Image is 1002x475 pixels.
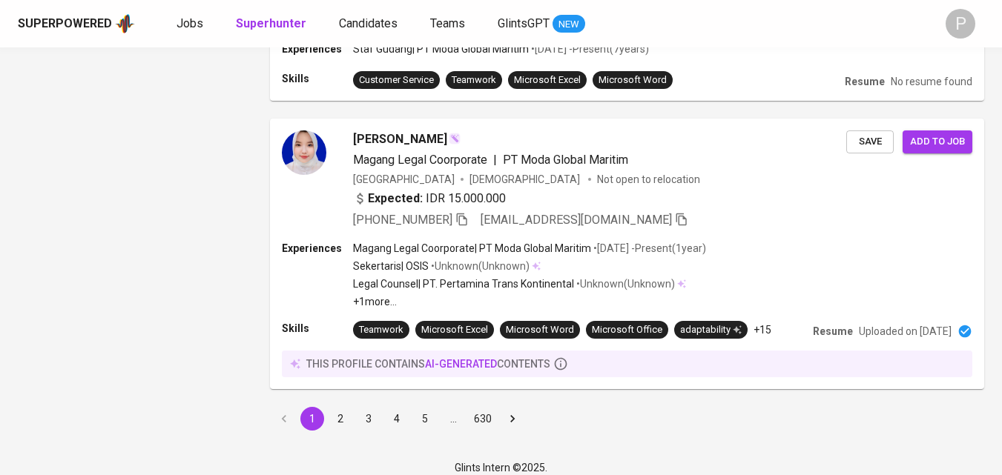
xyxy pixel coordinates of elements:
[353,259,429,273] p: Sekertaris | OSIS
[385,407,409,431] button: Go to page 4
[282,41,353,56] p: Experiences
[946,9,975,39] div: P
[425,358,497,370] span: AI-generated
[846,130,894,153] button: Save
[270,119,984,389] a: [PERSON_NAME]Magang Legal Coorporate|PT Moda Global Maritim[GEOGRAPHIC_DATA][DEMOGRAPHIC_DATA] No...
[270,407,527,431] nav: pagination navigation
[329,407,352,431] button: Go to page 2
[592,323,662,337] div: Microsoft Office
[680,323,742,337] div: adaptability
[282,71,353,86] p: Skills
[553,17,585,32] span: NEW
[514,73,581,87] div: Microsoft Excel
[449,133,461,145] img: magic_wand.svg
[481,213,672,227] span: [EMAIL_ADDRESS][DOMAIN_NAME]
[339,16,398,30] span: Candidates
[359,323,403,337] div: Teamwork
[413,407,437,431] button: Go to page 5
[353,241,591,256] p: Magang Legal Coorporate | PT Moda Global Maritim
[353,41,529,56] p: Staf Gudang | PT Moda Global Maritim
[353,294,706,309] p: +1 more ...
[18,13,135,35] a: Superpoweredapp logo
[177,16,203,30] span: Jobs
[469,407,496,431] button: Go to page 630
[503,153,628,167] span: PT Moda Global Maritim
[421,323,488,337] div: Microsoft Excel
[498,16,550,30] span: GlintsGPT
[452,73,496,87] div: Teamwork
[574,276,675,291] p: • Unknown ( Unknown )
[353,172,455,187] div: [GEOGRAPHIC_DATA]
[506,323,574,337] div: Microsoft Word
[529,41,649,56] p: • [DATE] - Present ( 7 years )
[845,74,885,89] p: Resume
[591,241,706,256] p: • [DATE] - Present ( 1 year )
[18,16,112,33] div: Superpowered
[353,130,447,148] span: [PERSON_NAME]
[353,190,506,207] div: IDR 15.000.000
[359,73,434,87] div: Customer Service
[891,74,972,89] p: No resume found
[430,15,468,33] a: Teams
[599,73,667,87] div: Microsoft Word
[754,322,771,337] p: +15
[306,356,550,371] p: this profile contains contents
[339,15,401,33] a: Candidates
[236,15,309,33] a: Superhunter
[177,15,206,33] a: Jobs
[910,133,965,150] span: Add to job
[501,407,524,431] button: Go to next page
[353,276,574,291] p: Legal Counsel | PT. Pertamina Trans Kontinental
[813,324,853,339] p: Resume
[115,13,135,35] img: app logo
[441,411,465,426] div: …
[430,16,465,30] span: Teams
[368,190,423,207] b: Expected:
[597,172,700,187] p: Not open to relocation
[353,153,487,167] span: Magang Legal Coorporate
[282,241,353,256] p: Experiences
[236,16,306,30] b: Superhunter
[469,172,582,187] span: [DEMOGRAPHIC_DATA]
[498,15,585,33] a: GlintsGPT NEW
[903,130,972,153] button: Add to job
[429,259,530,273] p: • Unknown ( Unknown )
[357,407,380,431] button: Go to page 3
[282,130,326,175] img: 3c7d62a316fdc5158d7807caf453bae7.jpg
[353,213,452,227] span: [PHONE_NUMBER]
[854,133,886,150] span: Save
[493,151,497,169] span: |
[300,407,324,431] button: page 1
[282,321,353,336] p: Skills
[859,324,952,339] p: Uploaded on [DATE]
